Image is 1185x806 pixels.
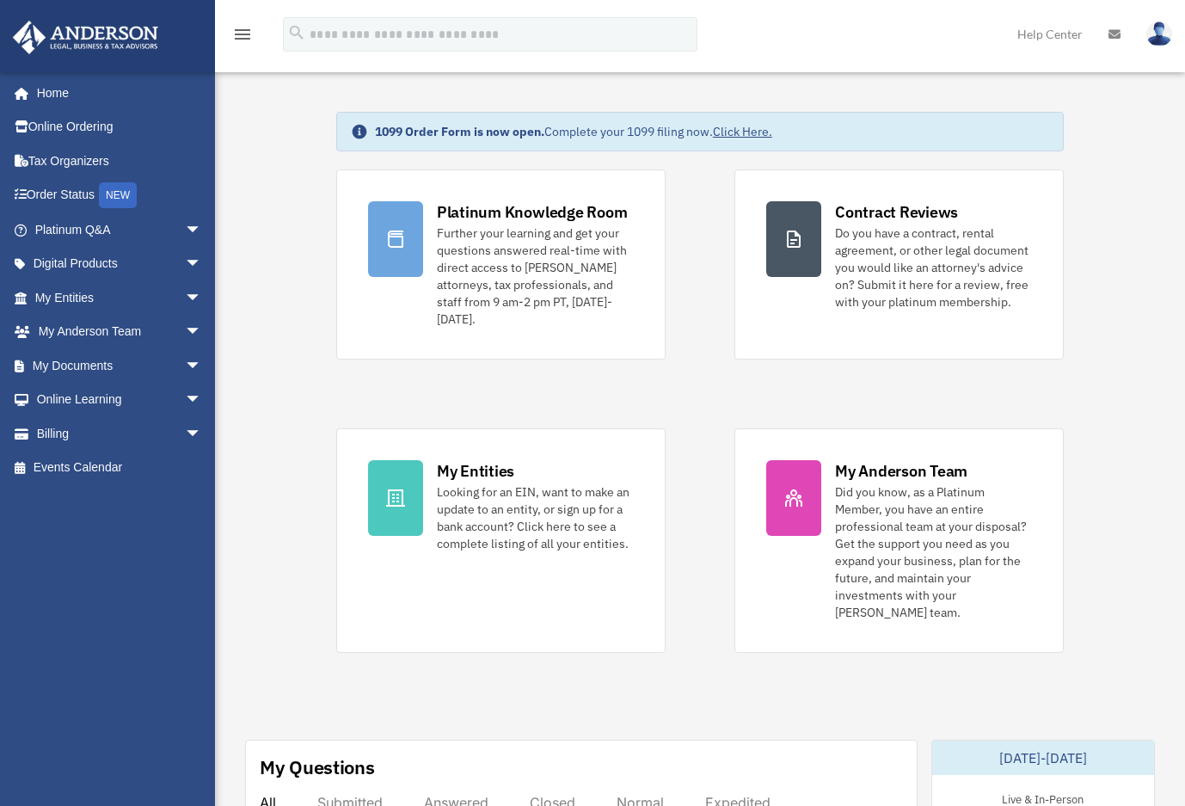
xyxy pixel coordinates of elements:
span: arrow_drop_down [185,416,219,452]
strong: 1099 Order Form is now open. [375,124,544,139]
span: arrow_drop_down [185,383,219,418]
a: menu [232,30,253,45]
i: menu [232,24,253,45]
div: NEW [99,182,137,208]
div: Complete your 1099 filing now. [375,123,772,140]
a: Tax Organizers [12,144,228,178]
a: Order StatusNEW [12,178,228,213]
a: Digital Productsarrow_drop_down [12,247,228,281]
a: My Anderson Teamarrow_drop_down [12,315,228,349]
a: Platinum Q&Aarrow_drop_down [12,212,228,247]
a: Click Here. [713,124,772,139]
div: My Questions [260,754,375,780]
div: Contract Reviews [835,201,958,223]
a: Online Ordering [12,110,228,145]
span: arrow_drop_down [185,348,219,384]
span: arrow_drop_down [185,280,219,316]
a: My Entitiesarrow_drop_down [12,280,228,315]
span: arrow_drop_down [185,247,219,282]
span: arrow_drop_down [185,212,219,248]
img: User Pic [1146,22,1172,46]
a: Home [12,76,219,110]
div: Did you know, as a Platinum Member, you have an entire professional team at your disposal? Get th... [835,483,1032,621]
div: My Entities [437,460,514,482]
i: search [287,23,306,42]
div: My Anderson Team [835,460,967,482]
a: Contract Reviews Do you have a contract, rental agreement, or other legal document you would like... [734,169,1064,360]
a: Events Calendar [12,451,228,485]
div: Looking for an EIN, want to make an update to an entity, or sign up for a bank account? Click her... [437,483,634,552]
img: Anderson Advisors Platinum Portal [8,21,163,54]
a: Billingarrow_drop_down [12,416,228,451]
a: My Entities Looking for an EIN, want to make an update to an entity, or sign up for a bank accoun... [336,428,666,653]
div: Do you have a contract, rental agreement, or other legal document you would like an attorney's ad... [835,225,1032,311]
div: [DATE]-[DATE] [932,741,1155,775]
a: Platinum Knowledge Room Further your learning and get your questions answered real-time with dire... [336,169,666,360]
a: My Documentsarrow_drop_down [12,348,228,383]
a: My Anderson Team Did you know, as a Platinum Member, you have an entire professional team at your... [734,428,1064,653]
a: Online Learningarrow_drop_down [12,383,228,417]
div: Further your learning and get your questions answered real-time with direct access to [PERSON_NAM... [437,225,634,328]
div: Platinum Knowledge Room [437,201,628,223]
span: arrow_drop_down [185,315,219,350]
